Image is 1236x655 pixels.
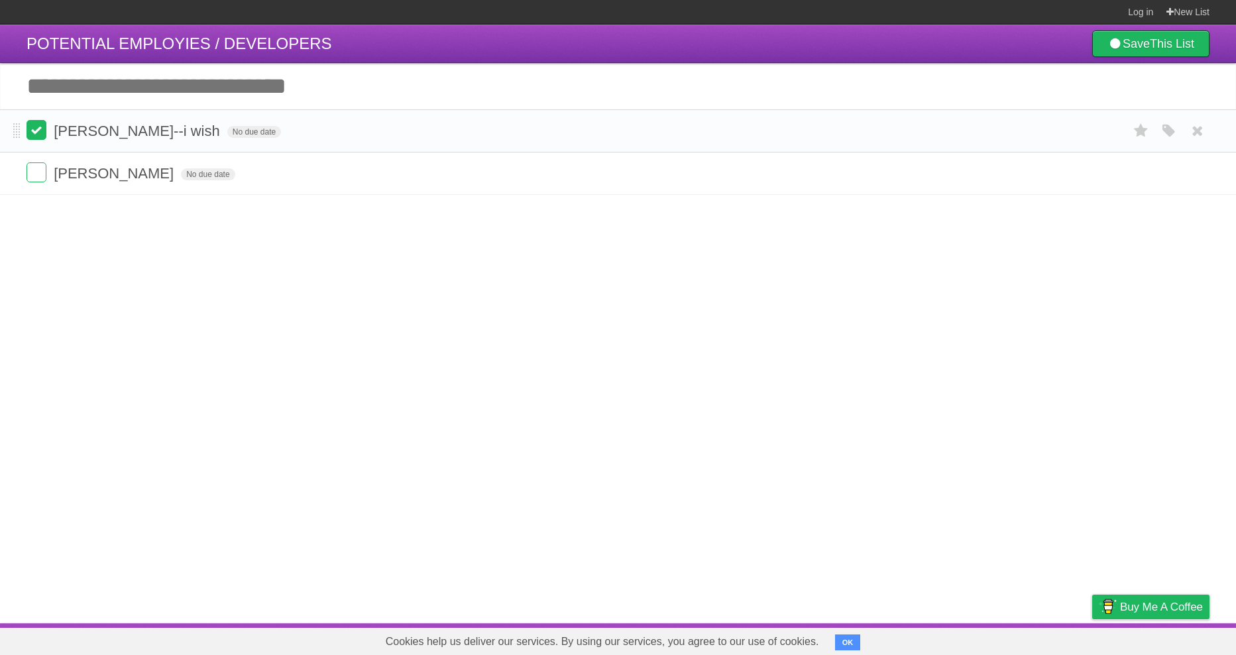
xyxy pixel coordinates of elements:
a: Buy me a coffee [1092,595,1209,619]
a: Privacy [1075,626,1109,652]
span: Buy me a coffee [1120,595,1203,619]
span: Cookies help us deliver our services. By using our services, you agree to our use of cookies. [372,628,832,655]
b: This List [1150,37,1194,50]
button: OK [835,634,861,650]
label: Done [27,162,46,182]
a: Developers [960,626,1013,652]
label: Star task [1129,120,1154,142]
a: Terms [1030,626,1059,652]
a: About [916,626,944,652]
span: POTENTIAL EMPLOYIES / DEVELOPERS [27,34,332,52]
span: No due date [227,126,281,138]
a: Suggest a feature [1126,626,1209,652]
span: No due date [181,168,235,180]
span: [PERSON_NAME] [54,165,177,182]
label: Done [27,120,46,140]
img: Buy me a coffee [1099,595,1117,618]
span: [PERSON_NAME]--i wish [54,123,223,139]
a: SaveThis List [1092,30,1209,57]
